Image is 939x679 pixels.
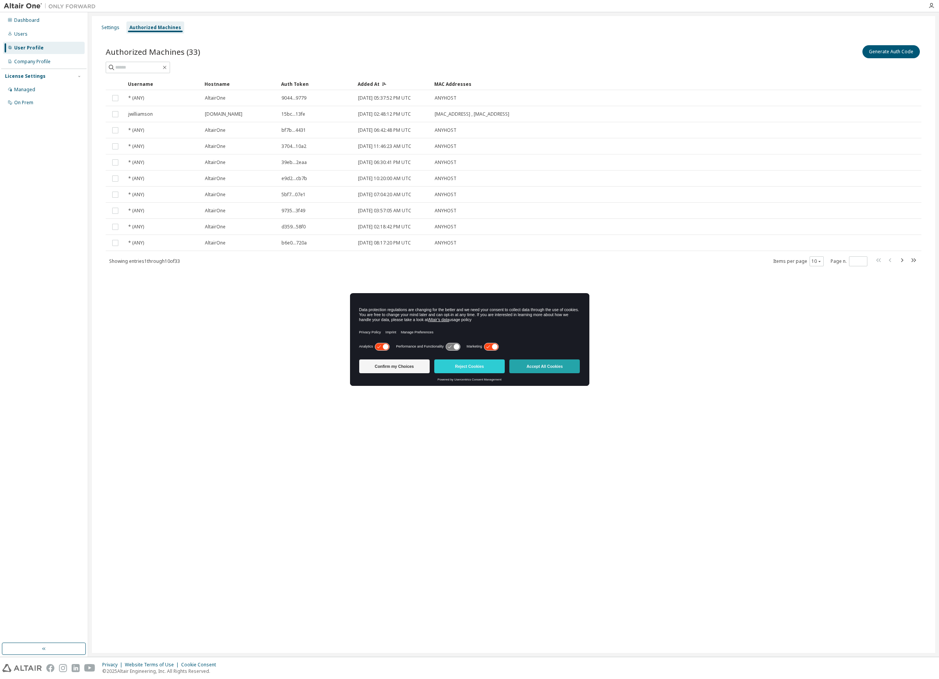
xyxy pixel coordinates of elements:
span: ANYHOST [435,208,456,214]
span: 39eb...2eaa [281,159,307,166]
span: [DOMAIN_NAME] [205,111,242,117]
div: Authorized Machines [129,25,181,31]
span: ANYHOST [435,175,456,182]
div: User Profile [14,45,44,51]
span: Items per page [773,256,824,266]
button: 10 [811,258,822,264]
span: AltairOne [205,95,226,101]
div: Privacy [102,662,125,668]
div: Users [14,31,28,37]
span: [DATE] 08:17:20 PM UTC [358,240,411,246]
span: AltairOne [205,159,226,166]
span: AltairOne [205,240,226,246]
span: [DATE] 07:04:20 AM UTC [358,192,411,198]
span: 9735...3f49 [281,208,305,214]
span: [DATE] 02:18:42 PM UTC [358,224,411,230]
span: 5bf7...07e1 [281,192,306,198]
span: * (ANY) [128,224,144,230]
span: d359...58f0 [281,224,306,230]
img: linkedin.svg [72,664,80,672]
div: Hostname [204,78,275,90]
span: 9044...9779 [281,95,306,101]
div: Added At [358,78,428,90]
span: b6e0...720a [281,240,307,246]
span: * (ANY) [128,143,144,149]
div: Dashboard [14,17,39,23]
span: AltairOne [205,127,226,133]
span: 15bc...13fe [281,111,305,117]
span: 3704...10a2 [281,143,306,149]
span: Showing entries 1 through 10 of 33 [109,258,180,264]
div: Website Terms of Use [125,662,181,668]
span: [DATE] 06:30:41 PM UTC [358,159,411,166]
span: [MAC_ADDRESS] , [MAC_ADDRESS] [435,111,509,117]
span: [DATE] 06:42:48 PM UTC [358,127,411,133]
span: AltairOne [205,192,226,198]
button: Generate Auth Code [862,45,920,58]
span: * (ANY) [128,192,144,198]
span: bf7b...4431 [281,127,306,133]
span: Authorized Machines (33) [106,46,200,57]
span: ANYHOST [435,127,456,133]
div: Auth Token [281,78,352,90]
span: [DATE] 10:20:00 AM UTC [358,175,411,182]
span: Page n. [831,256,867,266]
div: Username [128,78,198,90]
span: ANYHOST [435,192,456,198]
span: * (ANY) [128,95,144,101]
span: * (ANY) [128,240,144,246]
span: [DATE] 11:46:23 AM UTC [358,143,411,149]
div: Managed [14,87,35,93]
span: ANYHOST [435,143,456,149]
span: ANYHOST [435,224,456,230]
p: © 2025 Altair Engineering, Inc. All Rights Reserved. [102,668,221,674]
img: altair_logo.svg [2,664,42,672]
span: AltairOne [205,143,226,149]
span: * (ANY) [128,127,144,133]
div: Settings [101,25,119,31]
img: facebook.svg [46,664,54,672]
img: instagram.svg [59,664,67,672]
span: * (ANY) [128,208,144,214]
span: AltairOne [205,175,226,182]
div: License Settings [5,73,46,79]
span: e9d2...cb7b [281,175,307,182]
span: ANYHOST [435,159,456,166]
span: AltairOne [205,224,226,230]
img: youtube.svg [84,664,95,672]
span: [DATE] 03:57:05 AM UTC [358,208,411,214]
span: jwilliamson [128,111,153,117]
span: ANYHOST [435,95,456,101]
div: Company Profile [14,59,51,65]
span: [DATE] 05:37:52 PM UTC [358,95,411,101]
div: On Prem [14,100,33,106]
img: Altair One [4,2,100,10]
span: AltairOne [205,208,226,214]
span: ANYHOST [435,240,456,246]
span: * (ANY) [128,159,144,166]
span: [DATE] 02:48:12 PM UTC [358,111,411,117]
div: MAC Addresses [434,78,843,90]
span: * (ANY) [128,175,144,182]
div: Cookie Consent [181,662,221,668]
